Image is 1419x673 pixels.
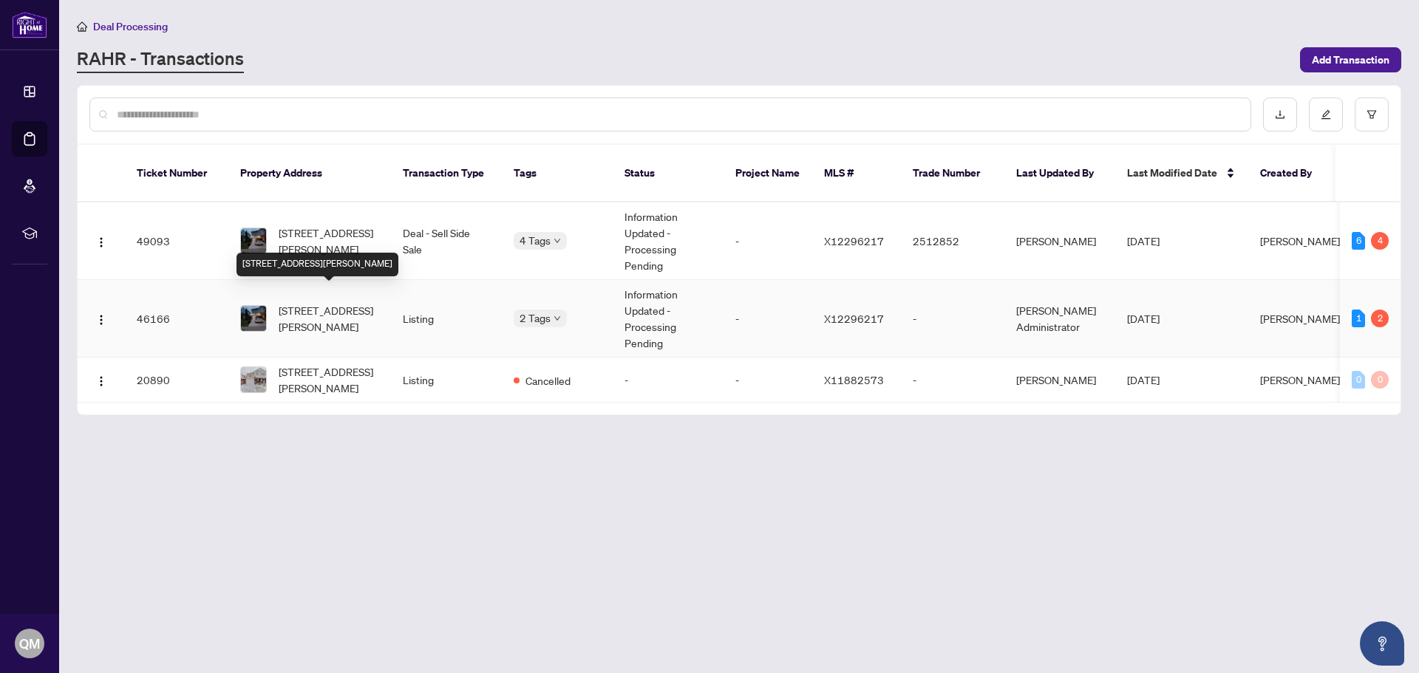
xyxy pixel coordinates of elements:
td: - [724,202,812,280]
span: [STREET_ADDRESS][PERSON_NAME] [279,225,379,257]
td: 2512852 [901,202,1004,280]
img: Logo [95,314,107,326]
button: Logo [89,368,113,392]
th: Created By [1248,145,1337,202]
td: 20890 [125,358,228,403]
span: [STREET_ADDRESS][PERSON_NAME] [279,302,379,335]
span: home [77,21,87,32]
td: [PERSON_NAME] [1004,202,1115,280]
span: 4 Tags [520,232,551,249]
th: Last Modified Date [1115,145,1248,202]
td: Deal - Sell Side Sale [391,202,502,280]
img: thumbnail-img [241,306,266,331]
td: - [901,358,1004,403]
td: 46166 [125,280,228,358]
a: RAHR - Transactions [77,47,244,73]
th: Transaction Type [391,145,502,202]
th: Last Updated By [1004,145,1115,202]
div: 2 [1371,310,1389,327]
span: [DATE] [1127,373,1160,386]
td: [PERSON_NAME] Administrator [1004,280,1115,358]
div: 0 [1371,371,1389,389]
button: Logo [89,229,113,253]
span: edit [1321,109,1331,120]
span: down [554,237,561,245]
span: [DATE] [1127,234,1160,247]
th: Property Address [228,145,391,202]
td: Listing [391,280,502,358]
img: Logo [95,375,107,387]
button: edit [1309,98,1343,131]
span: Last Modified Date [1127,165,1217,181]
td: [PERSON_NAME] [1004,358,1115,403]
td: Information Updated - Processing Pending [613,202,724,280]
span: [DATE] [1127,312,1160,325]
span: Deal Processing [93,20,168,33]
span: filter [1367,109,1377,120]
span: X11882573 [824,373,884,386]
td: - [724,280,812,358]
img: Logo [95,236,107,248]
div: 6 [1352,232,1365,250]
span: [PERSON_NAME] [1260,312,1340,325]
img: thumbnail-img [241,228,266,253]
div: 1 [1352,310,1365,327]
button: Add Transaction [1300,47,1401,72]
span: down [554,315,561,322]
span: Cancelled [525,372,571,389]
th: MLS # [812,145,901,202]
th: Status [613,145,724,202]
span: QM [19,633,40,654]
div: 0 [1352,371,1365,389]
div: [STREET_ADDRESS][PERSON_NAME] [236,253,398,276]
button: download [1263,98,1297,131]
th: Ticket Number [125,145,228,202]
th: Project Name [724,145,812,202]
td: Listing [391,358,502,403]
th: Tags [502,145,613,202]
td: Information Updated - Processing Pending [613,280,724,358]
div: 4 [1371,232,1389,250]
button: filter [1355,98,1389,131]
span: [PERSON_NAME] [1260,234,1340,247]
span: [STREET_ADDRESS][PERSON_NAME] [279,363,379,396]
td: - [613,358,724,403]
td: - [901,280,1004,358]
span: 2 Tags [520,310,551,327]
span: [PERSON_NAME] [1260,373,1340,386]
img: logo [12,11,47,38]
span: X12296217 [824,234,884,247]
td: 49093 [125,202,228,280]
th: Trade Number [901,145,1004,202]
td: - [724,358,812,403]
span: download [1275,109,1285,120]
span: X12296217 [824,312,884,325]
button: Open asap [1360,621,1404,666]
button: Logo [89,307,113,330]
span: Add Transaction [1312,48,1389,72]
img: thumbnail-img [241,367,266,392]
